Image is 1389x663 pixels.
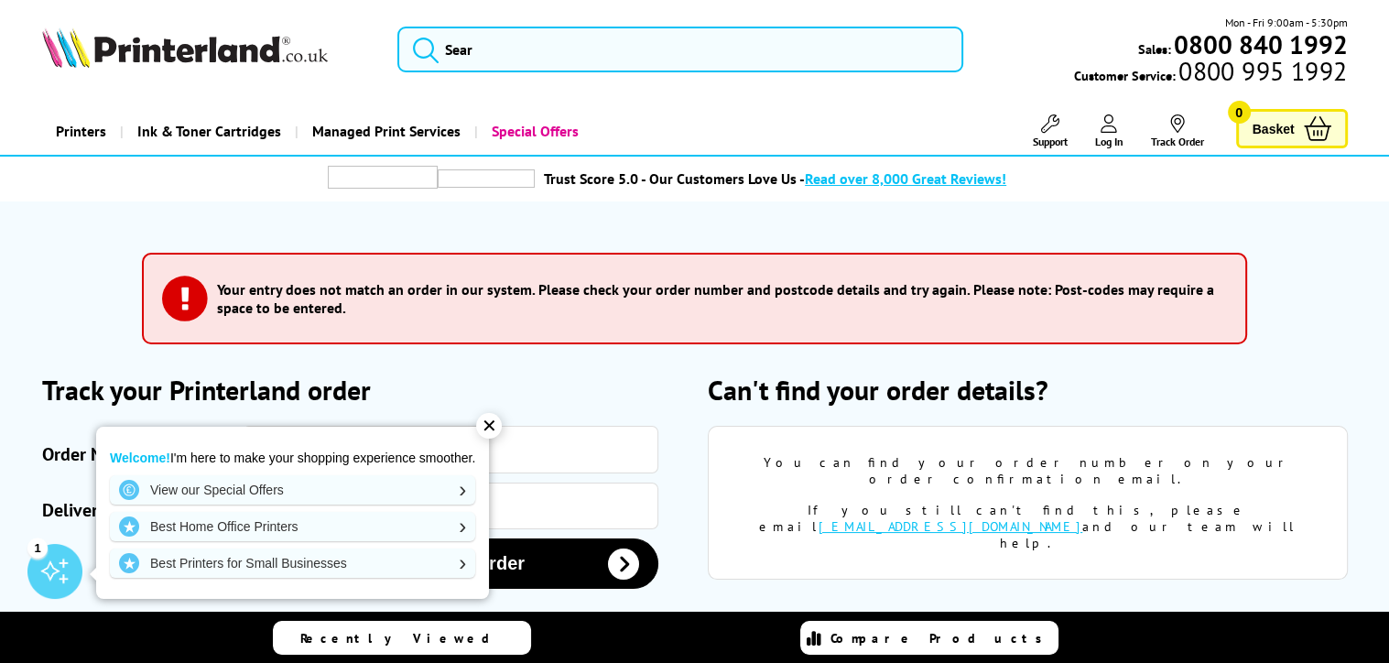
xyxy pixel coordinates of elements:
a: Log In [1095,114,1123,148]
a: Ink & Toner Cartridges [120,108,295,155]
label: Order Number: [42,435,234,473]
strong: Welcome! [110,451,170,465]
span: Sales: [1138,40,1171,58]
a: View our Special Offers [110,475,475,505]
a: 0800 840 1992 [1171,36,1348,53]
a: Trust Score 5.0 - Our Customers Love Us -Read over 8,000 Great Reviews! [544,169,1006,188]
a: Managed Print Services [295,108,474,155]
div: You can find your order number on your order confirmation email. [736,454,1319,487]
span: 0800 995 1992 [1176,62,1347,80]
h2: Can't find your order details? [708,372,1348,408]
div: ✕ [476,413,502,439]
h3: Your entry does not match an order in our system. Please check your order number and postcode det... [217,280,1218,317]
span: 0 [1228,101,1251,124]
span: Log In [1095,135,1123,148]
img: trustpilot rating [438,169,535,188]
span: Ink & Toner Cartridges [137,108,281,155]
input: Sear [397,27,963,72]
h2: Track your Printerland order [42,372,682,408]
div: If you still can't find this, please email and our team will help. [736,502,1319,551]
span: Customer Service: [1074,62,1347,84]
img: trustpilot rating [328,166,438,189]
span: Compare Products [830,630,1052,647]
a: Compare Products [800,621,1058,655]
a: Track Order [1151,114,1204,148]
span: Read over 8,000 Great Reviews! [805,169,1006,188]
span: Mon - Fri 9:00am - 5:30pm [1225,14,1348,31]
span: Recently Viewed [300,630,508,647]
label: Delivery Post Code: [42,492,234,529]
b: 0800 840 1992 [1174,27,1348,61]
a: [EMAIL_ADDRESS][DOMAIN_NAME] [819,518,1082,535]
a: Printers [42,108,120,155]
div: 1 [27,538,48,558]
a: Support [1033,114,1068,148]
a: Printerland Logo [42,27,374,71]
span: Support [1033,135,1068,148]
img: Printerland Logo [42,27,328,68]
a: Best Home Office Printers [110,512,475,541]
a: Recently Viewed [273,621,531,655]
a: Basket 0 [1236,109,1348,148]
a: Special Offers [474,108,592,155]
p: I'm here to make your shopping experience smoother. [110,450,475,466]
a: Best Printers for Small Businesses [110,549,475,578]
span: Basket [1253,116,1295,141]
